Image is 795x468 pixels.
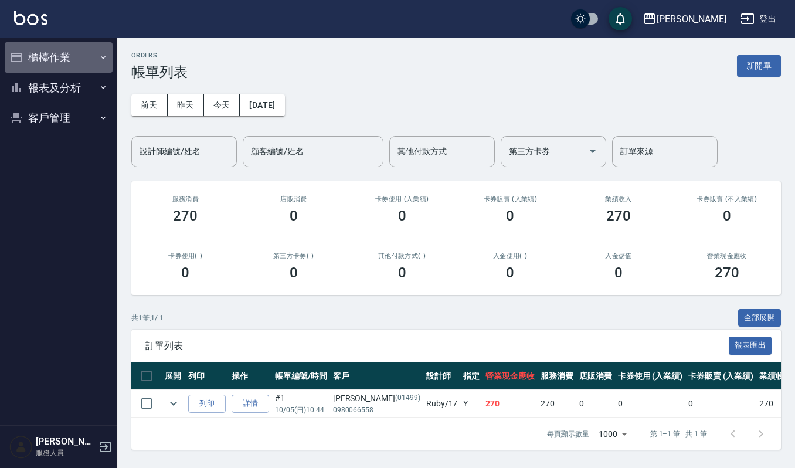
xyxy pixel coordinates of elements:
[131,94,168,116] button: 前天
[687,252,767,260] h2: 營業現金應收
[685,390,756,418] td: 0
[333,392,420,405] div: [PERSON_NAME]
[756,390,795,418] td: 270
[5,42,113,73] button: 櫃檯作業
[737,60,781,71] a: 新開單
[594,418,631,450] div: 1000
[398,208,406,224] h3: 0
[5,73,113,103] button: 報表及分析
[188,395,226,413] button: 列印
[583,142,602,161] button: Open
[615,390,686,418] td: 0
[756,362,795,390] th: 業績收入
[615,362,686,390] th: 卡券使用 (入業績)
[738,309,782,327] button: 全部展開
[729,340,772,351] a: 報表匯出
[254,252,334,260] h2: 第三方卡券(-)
[290,264,298,281] h3: 0
[576,390,615,418] td: 0
[685,362,756,390] th: 卡券販賣 (入業績)
[395,392,420,405] p: (01499)
[398,264,406,281] h3: 0
[131,64,188,80] h3: 帳單列表
[131,52,188,59] h2: ORDERS
[538,390,576,418] td: 270
[131,313,164,323] p: 共 1 筆, 1 / 1
[232,395,269,413] a: 詳情
[715,264,739,281] h3: 270
[173,208,198,224] h3: 270
[145,195,226,203] h3: 服務消費
[162,362,185,390] th: 展開
[483,362,538,390] th: 營業現金應收
[168,94,204,116] button: 昨天
[737,55,781,77] button: 新開單
[614,264,623,281] h3: 0
[579,195,659,203] h2: 業績收入
[538,362,576,390] th: 服務消費
[5,103,113,133] button: 客戶管理
[36,436,96,447] h5: [PERSON_NAME]
[36,447,96,458] p: 服務人員
[470,195,551,203] h2: 卡券販賣 (入業績)
[736,8,781,30] button: 登出
[185,362,229,390] th: 列印
[14,11,47,25] img: Logo
[506,208,514,224] h3: 0
[460,362,483,390] th: 指定
[181,264,189,281] h3: 0
[606,208,631,224] h3: 270
[423,390,461,418] td: Ruby /17
[687,195,767,203] h2: 卡券販賣 (不入業績)
[483,390,538,418] td: 270
[423,362,461,390] th: 設計師
[204,94,240,116] button: 今天
[650,429,707,439] p: 第 1–1 筆 共 1 筆
[638,7,731,31] button: [PERSON_NAME]
[229,362,272,390] th: 操作
[240,94,284,116] button: [DATE]
[729,337,772,355] button: 報表匯出
[254,195,334,203] h2: 店販消費
[547,429,589,439] p: 每頁顯示數量
[275,405,327,415] p: 10/05 (日) 10:44
[362,252,442,260] h2: 其他付款方式(-)
[723,208,731,224] h3: 0
[330,362,423,390] th: 客戶
[576,362,615,390] th: 店販消費
[506,264,514,281] h3: 0
[460,390,483,418] td: Y
[165,395,182,412] button: expand row
[470,252,551,260] h2: 入金使用(-)
[609,7,632,30] button: save
[290,208,298,224] h3: 0
[657,12,726,26] div: [PERSON_NAME]
[362,195,442,203] h2: 卡券使用 (入業績)
[145,252,226,260] h2: 卡券使用(-)
[333,405,420,415] p: 0980066558
[145,340,729,352] span: 訂單列表
[272,390,330,418] td: #1
[272,362,330,390] th: 帳單編號/時間
[9,435,33,459] img: Person
[579,252,659,260] h2: 入金儲值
